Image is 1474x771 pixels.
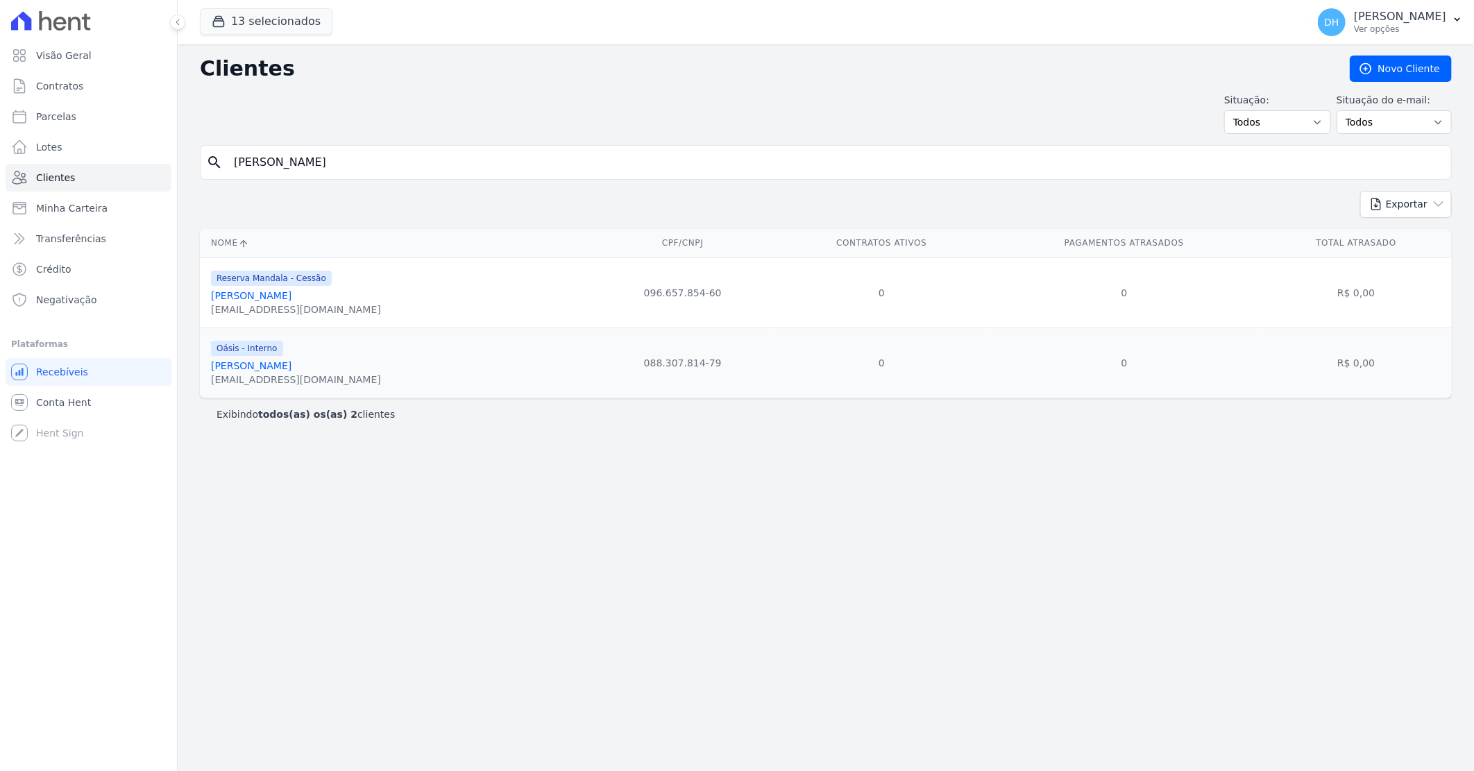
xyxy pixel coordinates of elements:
td: R$ 0,00 [1261,328,1452,398]
a: Lotes [6,133,171,161]
td: 0 [775,328,988,398]
label: Situação do e-mail: [1337,93,1452,108]
span: Parcelas [36,110,76,124]
span: Conta Hent [36,396,91,409]
td: 096.657.854-60 [590,257,775,328]
a: Transferências [6,225,171,253]
span: Clientes [36,171,75,185]
th: Nome [200,229,590,257]
span: Negativação [36,293,97,307]
i: search [206,154,223,171]
a: Crédito [6,255,171,283]
span: Contratos [36,79,83,93]
button: Exportar [1360,191,1452,218]
th: CPF/CNPJ [590,229,775,257]
a: [PERSON_NAME] [211,290,291,301]
div: [EMAIL_ADDRESS][DOMAIN_NAME] [211,303,381,316]
span: Minha Carteira [36,201,108,215]
p: Exibindo clientes [217,407,395,421]
a: Parcelas [6,103,171,130]
a: Novo Cliente [1350,56,1452,82]
th: Total Atrasado [1261,229,1452,257]
a: Minha Carteira [6,194,171,222]
th: Contratos Ativos [775,229,988,257]
input: Buscar por nome, CPF ou e-mail [226,149,1446,176]
a: Clientes [6,164,171,192]
span: Lotes [36,140,62,154]
th: Pagamentos Atrasados [988,229,1260,257]
span: Transferências [36,232,106,246]
p: [PERSON_NAME] [1354,10,1446,24]
span: Crédito [36,262,71,276]
span: Recebíveis [36,365,88,379]
td: 0 [775,257,988,328]
span: Reserva Mandala - Cessão [211,271,332,286]
a: Recebíveis [6,358,171,386]
a: Visão Geral [6,42,171,69]
a: Contratos [6,72,171,100]
b: todos(as) os(as) 2 [258,409,357,420]
div: Plataformas [11,336,166,353]
h2: Clientes [200,56,1328,81]
span: Visão Geral [36,49,92,62]
span: Oásis - Interno [211,341,283,356]
p: Ver opções [1354,24,1446,35]
td: 088.307.814-79 [590,328,775,398]
a: Negativação [6,286,171,314]
td: 0 [988,328,1260,398]
a: [PERSON_NAME] [211,360,291,371]
span: DH [1324,17,1339,27]
a: Conta Hent [6,389,171,416]
button: 13 selecionados [200,8,332,35]
label: Situação: [1224,93,1331,108]
button: DH [PERSON_NAME] Ver opções [1307,3,1474,42]
td: R$ 0,00 [1261,257,1452,328]
td: 0 [988,257,1260,328]
div: [EMAIL_ADDRESS][DOMAIN_NAME] [211,373,381,387]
